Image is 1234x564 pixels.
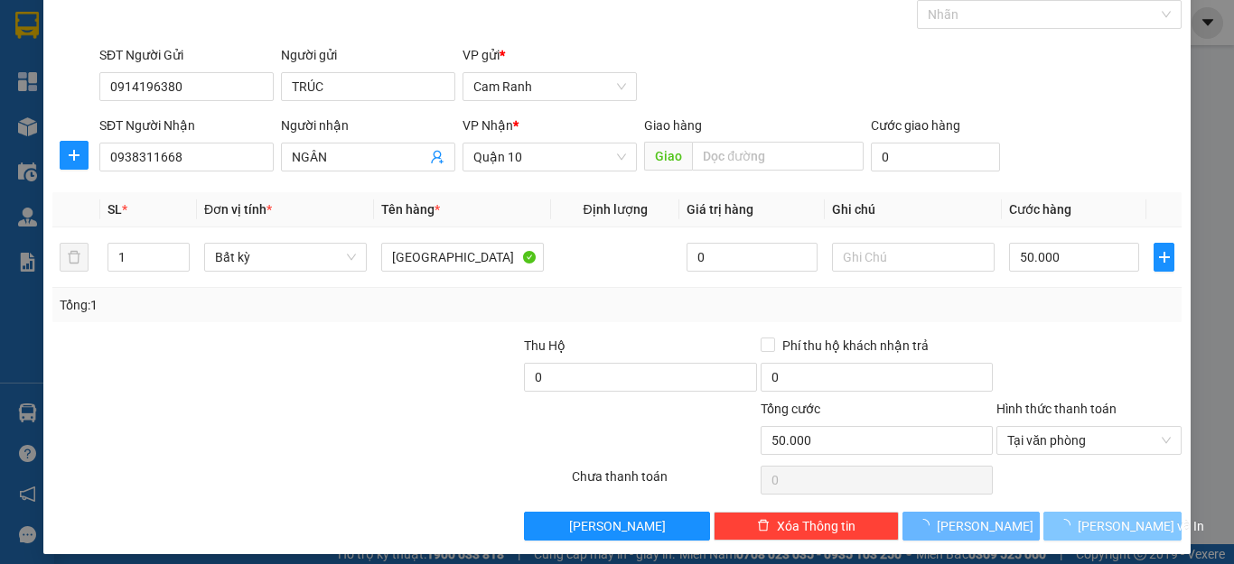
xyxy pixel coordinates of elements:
[1078,516,1204,536] span: [PERSON_NAME] và In
[473,143,626,171] span: Quận 10
[570,467,759,498] div: Chưa thanh toán
[687,202,753,217] span: Giá trị hàng
[687,243,817,272] input: 0
[99,45,274,65] div: SĐT Người Gửi
[281,45,455,65] div: Người gửi
[204,202,272,217] span: Đơn vị tính
[1154,243,1174,272] button: plus
[281,116,455,135] div: Người nhận
[473,73,626,100] span: Cam Ranh
[569,516,666,536] span: [PERSON_NAME]
[381,202,440,217] span: Tên hàng
[996,402,1117,416] label: Hình thức thanh toán
[902,512,1041,541] button: [PERSON_NAME]
[99,116,274,135] div: SĐT Người Nhận
[1155,250,1173,264] span: plus
[644,118,702,133] span: Giao hàng
[430,150,444,164] span: user-add
[917,519,937,532] span: loading
[761,402,820,416] span: Tổng cước
[644,142,692,171] span: Giao
[583,202,647,217] span: Định lượng
[108,202,122,217] span: SL
[871,143,1000,171] input: Cước giao hàng
[777,516,855,536] span: Xóa Thông tin
[1058,519,1078,532] span: loading
[937,516,1033,536] span: [PERSON_NAME]
[692,142,864,171] input: Dọc đường
[825,192,1002,227] th: Ghi chú
[381,243,544,272] input: VD: Bàn, Ghế
[60,141,89,170] button: plus
[757,519,770,533] span: delete
[60,243,89,272] button: delete
[463,118,513,133] span: VP Nhận
[832,243,995,272] input: Ghi Chú
[60,295,478,315] div: Tổng: 1
[524,512,709,541] button: [PERSON_NAME]
[871,118,960,133] label: Cước giao hàng
[215,244,356,271] span: Bất kỳ
[1043,512,1182,541] button: [PERSON_NAME] và In
[1009,202,1071,217] span: Cước hàng
[463,45,637,65] div: VP gửi
[61,148,88,162] span: plus
[524,338,566,353] span: Thu Hộ
[1007,427,1171,454] span: Tại văn phòng
[714,512,899,541] button: deleteXóa Thông tin
[775,336,936,356] span: Phí thu hộ khách nhận trả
